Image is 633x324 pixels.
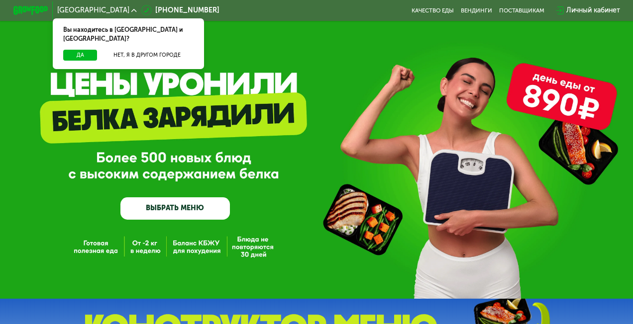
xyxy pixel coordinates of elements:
div: Личный кабинет [566,5,620,15]
button: Нет, я в другом городе [101,50,193,60]
span: [GEOGRAPHIC_DATA] [57,7,129,14]
a: Вендинги [461,7,492,14]
a: [PHONE_NUMBER] [141,5,219,15]
a: Качество еды [412,7,454,14]
a: ВЫБРАТЬ МЕНЮ [120,197,230,219]
div: Вы находитесь в [GEOGRAPHIC_DATA] и [GEOGRAPHIC_DATA]? [53,18,204,50]
div: поставщикам [499,7,544,14]
button: Да [63,50,97,60]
